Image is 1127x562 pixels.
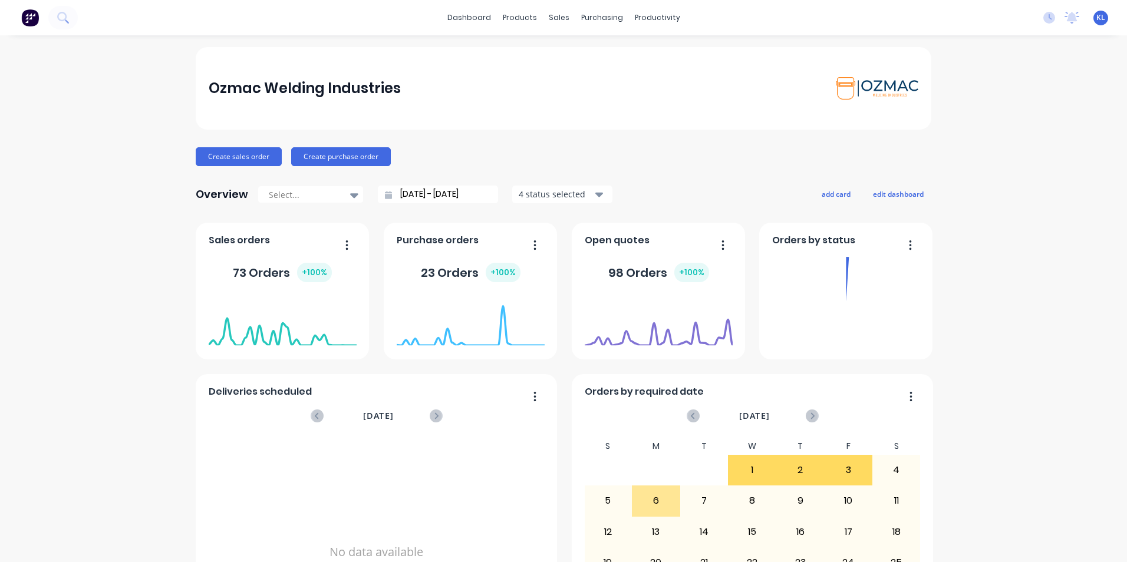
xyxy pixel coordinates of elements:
span: Open quotes [585,233,650,247]
div: 18 [873,517,920,547]
div: 12 [585,517,632,547]
div: productivity [629,9,686,27]
div: S [872,438,921,455]
div: W [728,438,776,455]
div: 4 status selected [519,188,593,200]
div: 14 [681,517,728,547]
span: Purchase orders [397,233,479,247]
button: Create purchase order [291,147,391,166]
span: [DATE] [363,409,394,422]
div: T [680,438,729,455]
span: Orders by status [772,233,855,247]
div: 6 [632,486,680,515]
div: 8 [729,486,776,515]
div: 11 [873,486,920,515]
div: 1 [729,455,776,485]
div: 5 [585,486,632,515]
span: Sales orders [209,233,270,247]
div: M [632,438,680,455]
a: dashboard [441,9,497,27]
div: 98 Orders [608,263,709,282]
button: edit dashboard [865,186,931,201]
div: Ozmac Welding Industries [209,77,401,100]
div: 7 [681,486,728,515]
img: Ozmac Welding Industries [836,77,918,100]
div: + 100 % [486,263,520,282]
div: S [584,438,632,455]
div: 3 [825,455,872,485]
div: 17 [825,517,872,547]
div: 15 [729,517,776,547]
div: T [776,438,825,455]
div: 73 Orders [233,263,332,282]
div: Overview [196,183,248,206]
div: 4 [873,455,920,485]
span: [DATE] [739,409,770,422]
button: add card [814,186,858,201]
button: 4 status selected [512,186,612,203]
div: F [824,438,872,455]
div: sales [543,9,575,27]
span: KL [1096,12,1105,23]
div: + 100 % [674,263,709,282]
div: 13 [632,517,680,547]
div: purchasing [575,9,629,27]
div: 10 [825,486,872,515]
div: 9 [777,486,824,515]
div: + 100 % [297,263,332,282]
div: 2 [777,455,824,485]
img: Factory [21,9,39,27]
div: products [497,9,543,27]
div: 23 Orders [421,263,520,282]
button: Create sales order [196,147,282,166]
div: 16 [777,517,824,547]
